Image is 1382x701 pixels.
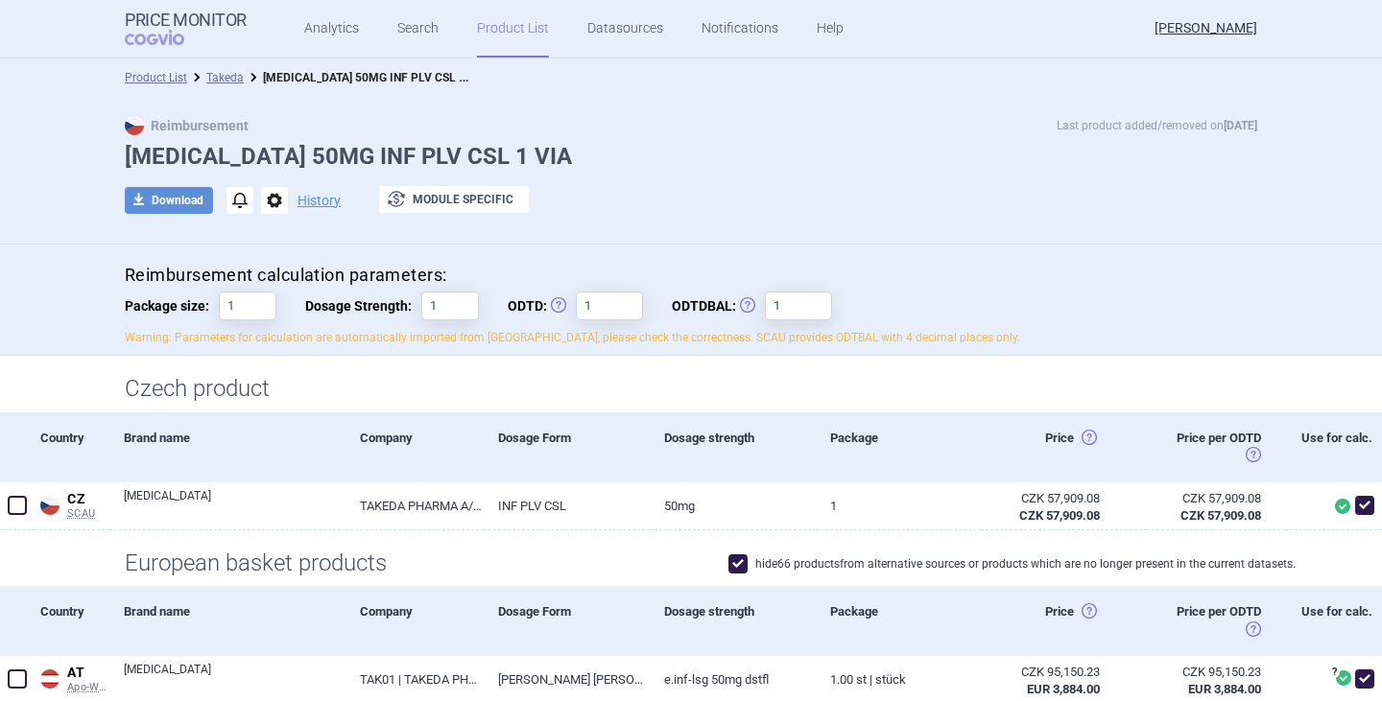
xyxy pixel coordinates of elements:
div: CZK 57,909.08 [1161,490,1261,507]
a: CZK 57,909.08CZK 57,909.08 [1147,482,1285,532]
span: ODTD: [508,292,576,320]
label: hide 66 products from alternative sources or products which are no longer present in the current ... [728,554,1296,573]
div: Country [35,586,109,655]
span: AT [67,665,109,682]
button: Module specific [379,186,529,213]
input: Package size: [219,292,276,320]
a: INF PLV CSL [484,482,650,529]
div: Package [816,586,982,655]
img: CZ [125,116,144,135]
strong: Price Monitor [125,11,247,30]
span: COGVIO [125,30,211,45]
div: CZK 95,150.23 [995,664,1100,681]
h1: Czech product [125,375,1257,403]
span: Apo-Warenv.I [67,681,109,694]
button: History [298,194,341,207]
p: Last product added/removed on [1057,116,1257,135]
input: ODTD: [576,292,643,320]
strong: CZK 57,909.08 [1180,508,1261,523]
a: [MEDICAL_DATA] [124,661,345,695]
input: Dosage Strength: [421,292,479,320]
a: [MEDICAL_DATA] [124,487,345,522]
img: Czech Republic [40,496,60,515]
div: Price [981,412,1147,481]
a: 50MG [650,482,816,529]
a: 1 [816,482,982,529]
strong: [DATE] [1224,119,1257,132]
strong: [MEDICAL_DATA] 50MG INF PLV CSL 1 VIA [263,67,488,85]
span: Package size: [125,292,219,320]
strong: EUR 3,884.00 [1188,682,1261,696]
button: Download [125,187,213,214]
a: Product List [125,71,187,84]
strong: EUR 3,884.00 [1027,682,1100,696]
strong: Reimbursement [125,118,249,133]
abbr: Česko ex-factory [995,490,1100,525]
span: ODTDBAL: [672,292,765,320]
div: CZK 95,150.23 [1161,664,1261,681]
img: Austria [40,669,60,689]
li: Product List [125,68,187,87]
a: ATATApo-Warenv.I [35,661,109,694]
div: Use for calc. [1285,412,1382,481]
h4: Reimbursement calculation parameters: [125,264,1257,288]
div: Dosage Form [484,586,650,655]
div: Brand name [109,412,345,481]
div: Dosage strength [650,412,816,481]
span: CZ [67,491,109,508]
div: Price [981,586,1147,655]
a: TAKEDA PHARMA A/S, VALLENSBAEK STRAND [345,482,484,529]
abbr: SP-CAU-010 Rakousko [995,664,1100,698]
a: Price MonitorCOGVIO [125,11,247,47]
div: Country [35,412,109,481]
div: Company [345,586,484,655]
strong: CZK 57,909.08 [1019,508,1100,523]
div: Brand name [109,586,345,655]
div: Price per ODTD [1147,412,1285,481]
h1: [MEDICAL_DATA] 50MG INF PLV CSL 1 VIA [125,143,1257,171]
input: ODTDBAL: [765,292,832,320]
div: Dosage Form [484,412,650,481]
li: ADCETRIS 50MG INF PLV CSL 1 VIA [244,68,474,87]
div: CZK 57,909.08 [995,490,1100,507]
p: Warning: Parameters for calculation are automatically imported from [GEOGRAPHIC_DATA], please che... [125,330,1257,346]
div: Company [345,412,484,481]
div: Package [816,412,982,481]
span: Dosage Strength: [305,292,421,320]
div: Price per ODTD [1147,586,1285,655]
div: Dosage strength [650,586,816,655]
div: Use for calc. [1285,586,1382,655]
h1: European basket products [125,549,1257,577]
span: SCAU [67,507,109,521]
span: ? [1328,666,1340,678]
a: Takeda [206,71,244,84]
a: CZCZSCAU [35,487,109,521]
li: Takeda [187,68,244,87]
